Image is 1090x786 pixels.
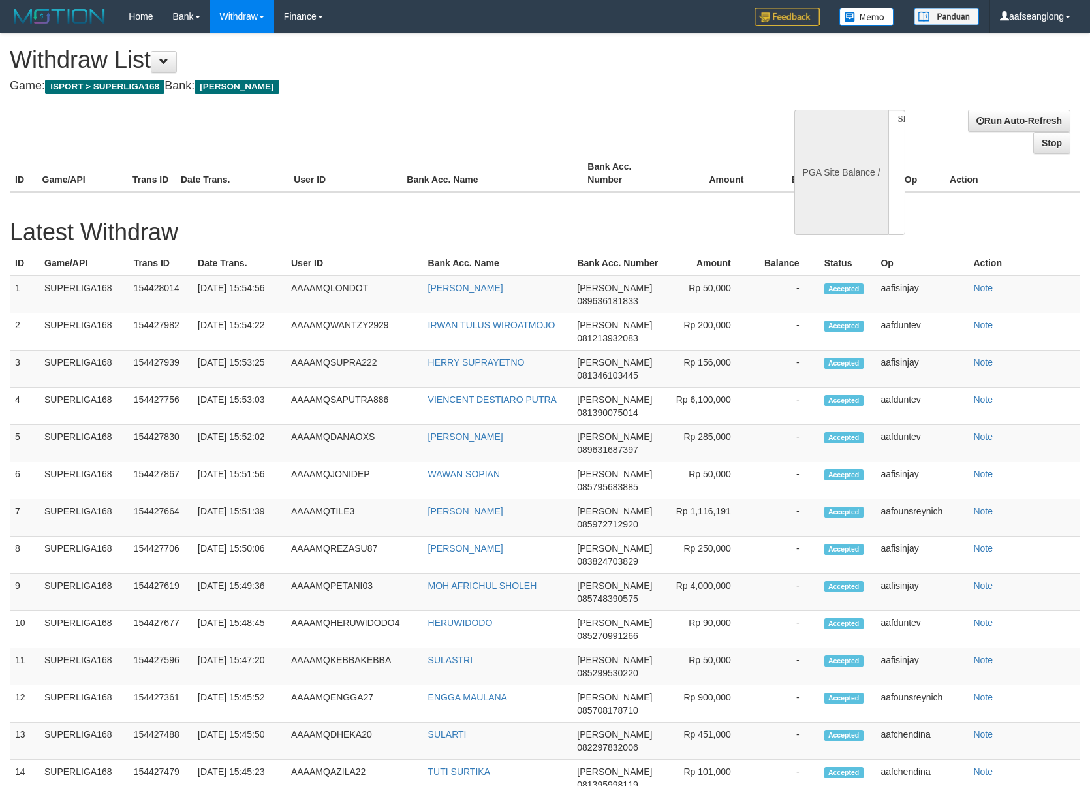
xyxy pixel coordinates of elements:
td: SUPERLIGA168 [39,648,129,685]
span: Accepted [824,507,864,518]
span: [PERSON_NAME] [577,283,652,293]
th: ID [10,155,37,192]
td: - [751,574,819,611]
th: Action [968,251,1080,275]
span: Accepted [824,767,864,778]
span: Accepted [824,544,864,555]
td: [DATE] 15:51:56 [193,462,286,499]
td: aafduntev [875,313,968,351]
a: TUTI SURTIKA [428,766,490,777]
td: aafisinjay [875,537,968,574]
a: [PERSON_NAME] [428,432,503,442]
th: Date Trans. [176,155,288,192]
td: SUPERLIGA168 [39,425,129,462]
td: AAAAMQWANTZY2929 [286,313,423,351]
span: [PERSON_NAME] [577,655,652,665]
td: aafchendina [875,723,968,760]
td: [DATE] 15:48:45 [193,611,286,648]
a: WAWAN SOPIAN [428,469,500,479]
td: - [751,275,819,313]
td: SUPERLIGA168 [39,313,129,351]
td: 154427982 [129,313,193,351]
td: [DATE] 15:51:39 [193,499,286,537]
th: ID [10,251,39,275]
th: Bank Acc. Name [401,155,582,192]
td: 13 [10,723,39,760]
td: 5 [10,425,39,462]
td: aafisinjay [875,648,968,685]
a: [PERSON_NAME] [428,543,503,554]
span: 081213932083 [577,333,638,343]
td: 1 [10,275,39,313]
span: [PERSON_NAME] [577,580,652,591]
span: [PERSON_NAME] [577,618,652,628]
th: Balance [751,251,819,275]
span: 089636181833 [577,296,638,306]
th: Trans ID [129,251,193,275]
a: IRWAN TULUS WIROATMOJO [428,320,555,330]
span: ISPORT > SUPERLIGA168 [45,80,164,94]
td: - [751,313,819,351]
td: aafduntev [875,611,968,648]
td: aafisinjay [875,275,968,313]
th: Game/API [39,251,129,275]
td: SUPERLIGA168 [39,611,129,648]
h1: Latest Withdraw [10,219,1080,245]
span: [PERSON_NAME] [577,357,652,368]
th: Amount [670,251,751,275]
a: Run Auto-Refresh [968,110,1070,132]
img: panduan.png [914,8,979,25]
td: 154427619 [129,574,193,611]
span: 089631687397 [577,445,638,455]
div: PGA Site Balance / [794,110,888,235]
td: 8 [10,537,39,574]
span: 083824703829 [577,556,638,567]
span: Accepted [824,693,864,704]
th: User ID [288,155,401,192]
td: Rp 4,000,000 [670,574,751,611]
th: Op [875,251,968,275]
td: 154428014 [129,275,193,313]
img: Button%20Memo.svg [839,8,894,26]
h1: Withdraw List [10,47,713,73]
td: [DATE] 15:47:20 [193,648,286,685]
td: 154427939 [129,351,193,388]
td: AAAAMQSAPUTRA886 [286,388,423,425]
a: Note [973,506,993,516]
h4: Game: Bank: [10,80,713,93]
td: SUPERLIGA168 [39,462,129,499]
td: - [751,499,819,537]
td: 6 [10,462,39,499]
td: 10 [10,611,39,648]
img: MOTION_logo.png [10,7,109,26]
span: 085708178710 [577,705,638,715]
a: Note [973,469,993,479]
span: 081346103445 [577,370,638,381]
td: Rp 1,116,191 [670,499,751,537]
td: SUPERLIGA168 [39,275,129,313]
td: aafisinjay [875,462,968,499]
span: Accepted [824,469,864,480]
td: aafduntev [875,425,968,462]
td: SUPERLIGA168 [39,351,129,388]
span: Accepted [824,432,864,443]
a: Note [973,432,993,442]
td: AAAAMQLONDOT [286,275,423,313]
td: 3 [10,351,39,388]
th: Bank Acc. Number [582,155,673,192]
td: 154427596 [129,648,193,685]
td: AAAAMQDHEKA20 [286,723,423,760]
span: [PERSON_NAME] [577,766,652,777]
td: Rp 285,000 [670,425,751,462]
th: User ID [286,251,423,275]
th: Amount [673,155,764,192]
a: Stop [1033,132,1070,154]
td: 154427706 [129,537,193,574]
td: 11 [10,648,39,685]
td: - [751,685,819,723]
td: Rp 50,000 [670,648,751,685]
td: 154427488 [129,723,193,760]
td: 7 [10,499,39,537]
th: Status [819,251,876,275]
td: aafisinjay [875,574,968,611]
